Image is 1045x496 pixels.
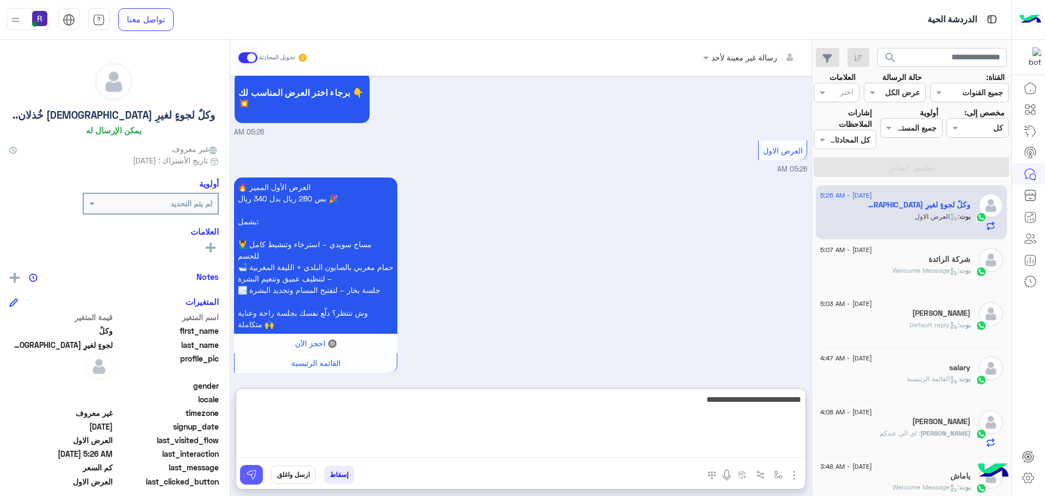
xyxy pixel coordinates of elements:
h5: عبدالعزيز المطيري [912,309,970,318]
span: 05:26 AM [234,376,264,386]
img: Logo [1019,8,1041,31]
span: بوت [960,212,970,221]
p: 6/9/2025, 5:26 AM [234,177,397,334]
img: 322853014244696 [1022,47,1041,67]
span: العرض الاول [9,476,113,487]
span: last_name [115,339,219,351]
label: القناة: [986,71,1005,83]
span: بوت [960,321,970,329]
label: إشارات الملاحظات [814,107,872,130]
span: last_clicked_button [115,476,219,487]
span: profile_pic [115,353,219,378]
span: اي الي عندكم [880,429,920,437]
img: defaultAdmin.png [85,353,113,380]
button: search [877,48,904,71]
span: null [9,380,113,391]
label: أولوية [920,107,938,118]
span: لجوءٍ لغيرِ الله خُذلان.. [9,339,113,351]
span: غير معروف [172,143,219,155]
img: userImage [32,11,47,26]
span: وكلٌ [9,325,113,336]
img: defaultAdmin.png [979,193,1003,218]
h5: salary [949,363,970,372]
span: العرض الاول [763,146,803,155]
span: timezone [115,407,219,419]
span: [DATE] - 5:26 AM [820,191,872,200]
small: تحويل المحادثة [259,53,295,62]
span: العرض الاول [9,434,113,446]
span: غير معروف [9,407,113,419]
img: defaultAdmin.png [979,302,1003,326]
img: add [10,273,20,283]
img: profile [9,13,22,27]
h5: ياماش [950,471,970,481]
img: create order [738,470,747,479]
span: القائمة الرئيسية [291,358,341,368]
label: حالة الرسالة [882,71,922,83]
span: [DATE] - 5:03 AM [820,299,872,309]
img: make a call [708,471,716,480]
div: اختر [840,86,855,100]
span: 05:26 AM [234,127,264,138]
img: WhatsApp [976,483,987,494]
img: send message [246,469,257,480]
img: WhatsApp [976,266,987,277]
span: [PERSON_NAME] [920,429,970,437]
button: تطبيق الفلاتر [814,157,1009,177]
span: locale [115,394,219,405]
span: search [884,51,897,64]
span: [DATE] - 4:47 AM [820,353,872,363]
span: بوت [960,266,970,274]
span: : القائمة الرئيسية [907,375,960,383]
span: last_visited_flow [115,434,219,446]
h6: العلامات [9,226,219,236]
img: tab [985,13,999,26]
span: قيمة المتغير [9,311,113,323]
span: null [9,394,113,405]
img: defaultAdmin.png [979,356,1003,381]
h6: Notes [196,272,219,281]
img: defaultAdmin.png [95,63,132,100]
span: برجاء اختر العرض المناسب لك 👇 💥 [238,87,366,108]
span: [DATE] - 3:48 AM [820,462,872,471]
span: last_interaction [115,448,219,460]
span: first_name [115,325,219,336]
button: ارسل واغلق [271,466,316,484]
span: last_message [115,462,219,473]
img: WhatsApp [976,428,987,439]
span: [DATE] - 5:07 AM [820,245,872,255]
img: tab [93,14,105,26]
p: الدردشة الحية [927,13,977,27]
h5: وكلٌ لجوءٍ لغيرِ الله خُذلان.. [865,200,970,210]
span: 2025-09-06T02:26:26.388Z [9,448,113,460]
img: notes [29,273,38,282]
label: العلامات [829,71,856,83]
span: تاريخ الأشتراك : [DATE] [133,155,208,166]
img: defaultAdmin.png [979,248,1003,272]
span: gender [115,380,219,391]
a: تواصل معنا [118,8,174,31]
img: WhatsApp [976,320,987,331]
img: WhatsApp [976,375,987,385]
span: : العرض الاول [915,212,960,221]
span: [DATE] - 4:08 AM [820,407,872,417]
h6: أولوية [199,179,219,188]
img: select flow [774,470,783,479]
span: : Default reply [909,321,960,329]
span: كم السعر [9,462,113,473]
img: WhatsApp [976,212,987,223]
button: select flow [769,466,787,483]
button: Trigger scenario [751,466,769,483]
span: بوت [960,483,970,491]
img: send attachment [788,469,801,482]
h5: شركة الرائدة [929,255,970,264]
span: : Welcome Message [893,483,960,491]
span: signup_date [115,421,219,432]
img: defaultAdmin.png [979,410,1003,434]
button: create order [733,466,751,483]
span: 2025-09-06T02:25:25.889Z [9,421,113,432]
span: 05:26 AM [777,165,807,173]
label: مخصص إلى: [964,107,1005,118]
img: hulul-logo.png [974,452,1012,491]
span: اسم المتغير [115,311,219,323]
